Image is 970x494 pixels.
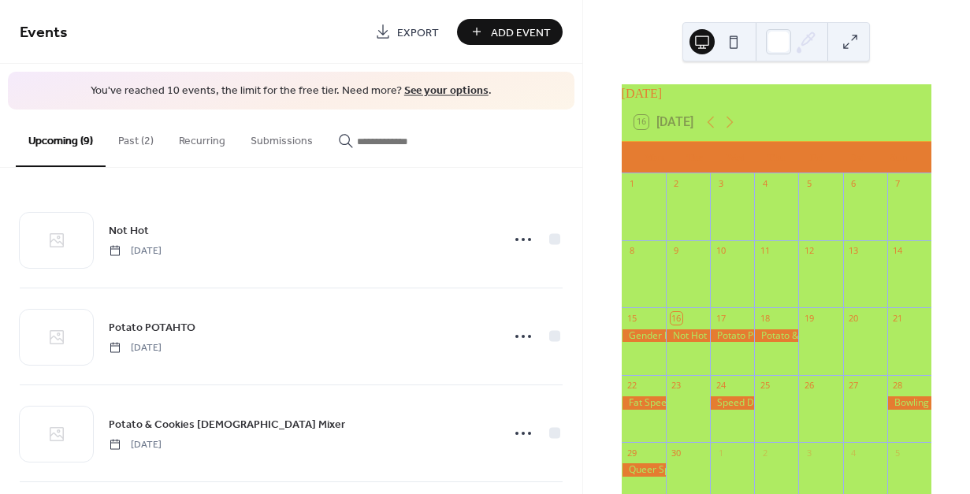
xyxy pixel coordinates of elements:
[109,222,149,239] span: Not Hot
[109,319,195,336] span: Potato POTAHTO
[803,380,815,392] div: 26
[626,447,638,459] div: 29
[675,142,715,173] div: Tue
[715,380,727,392] div: 24
[626,312,638,324] div: 15
[622,329,666,343] div: Gender Non Conforming Speed Dating
[622,463,666,477] div: Queer Speed Dating
[803,245,815,257] div: 12
[715,312,727,324] div: 17
[759,245,771,257] div: 11
[892,312,904,324] div: 21
[634,142,675,173] div: Mon
[397,24,439,41] span: Export
[109,221,149,240] a: Not Hot
[759,312,771,324] div: 18
[848,178,860,190] div: 6
[756,142,797,173] div: Thu
[759,447,771,459] div: 2
[106,110,166,165] button: Past (2)
[238,110,325,165] button: Submissions
[16,110,106,167] button: Upcoming (9)
[166,110,238,165] button: Recurring
[878,142,919,173] div: Sun
[797,142,838,173] div: Fri
[671,380,682,392] div: 23
[109,416,345,433] span: Potato & Cookies [DEMOGRAPHIC_DATA] Mixer
[848,312,860,324] div: 20
[109,318,195,336] a: Potato POTAHTO
[671,447,682,459] div: 30
[803,447,815,459] div: 3
[109,243,162,258] span: [DATE]
[848,245,860,257] div: 13
[892,178,904,190] div: 7
[363,19,451,45] a: Export
[715,447,727,459] div: 1
[892,380,904,392] div: 28
[887,396,931,410] div: Bowling For Potato Soup
[626,245,638,257] div: 8
[848,447,860,459] div: 4
[710,329,754,343] div: Potato POTAHTO
[622,84,931,103] div: [DATE]
[715,178,727,190] div: 3
[754,329,798,343] div: Potato & Cookies Queer Mixer
[715,142,756,173] div: Wed
[892,447,904,459] div: 5
[626,380,638,392] div: 22
[803,178,815,190] div: 5
[671,245,682,257] div: 9
[404,80,489,102] a: See your options
[759,380,771,392] div: 25
[109,437,162,451] span: [DATE]
[671,178,682,190] div: 2
[24,84,559,99] span: You've reached 10 events, the limit for the free tier. Need more? .
[715,245,727,257] div: 10
[892,245,904,257] div: 14
[109,340,162,355] span: [DATE]
[626,178,638,190] div: 1
[803,312,815,324] div: 19
[622,396,666,410] div: Fat Speed Dating
[671,312,682,324] div: 16
[838,142,879,173] div: Sat
[710,396,754,410] div: Speed Dating
[109,415,345,433] a: Potato & Cookies [DEMOGRAPHIC_DATA] Mixer
[848,380,860,392] div: 27
[666,329,710,343] div: Not Hot
[20,17,68,48] span: Events
[759,178,771,190] div: 4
